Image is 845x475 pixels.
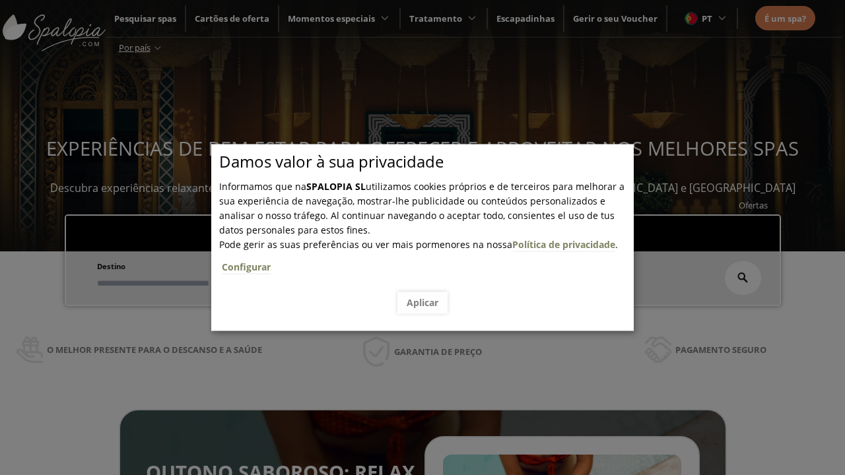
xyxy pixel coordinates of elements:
[306,180,366,193] b: SPALOPIA SL
[222,261,271,274] a: Configurar
[219,238,512,251] span: Pode gerir as suas preferências ou ver mais pormenores na nossa
[219,180,625,236] span: Informamos que na utilizamos cookies próprios e de terceiros para melhorar a sua experiência de n...
[397,292,448,313] button: Aplicar
[219,238,634,282] span: .
[512,238,615,251] a: Política de privacidade
[219,154,634,169] p: Damos valor à sua privacidade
